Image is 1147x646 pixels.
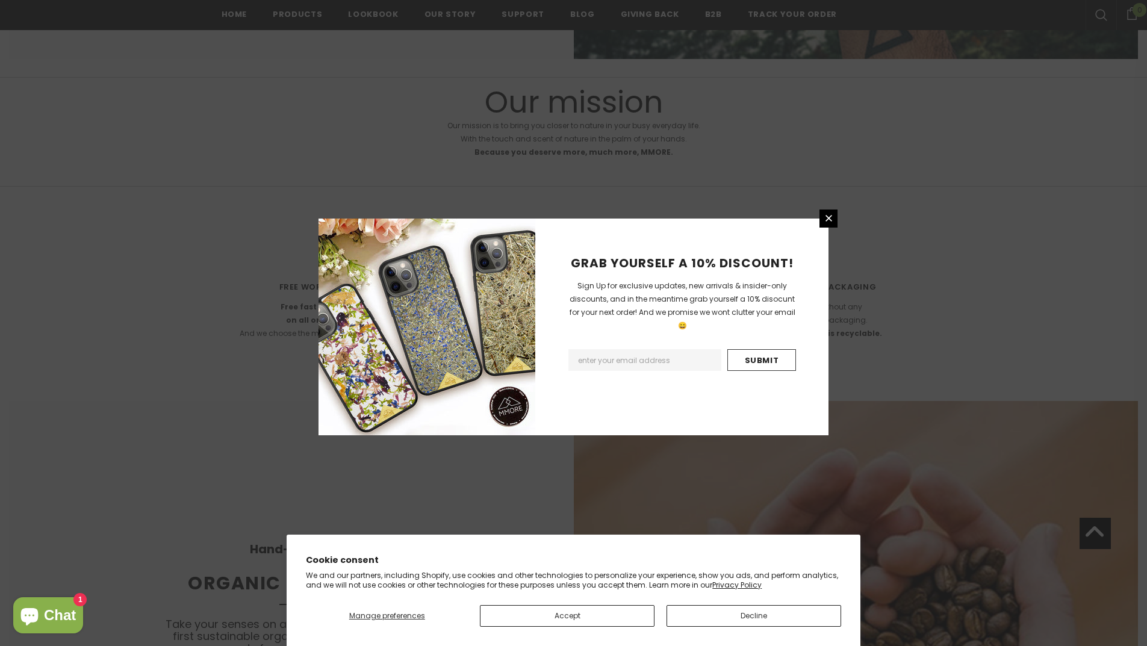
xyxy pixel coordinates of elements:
button: Accept [480,605,654,627]
button: Decline [667,605,841,627]
button: Manage preferences [306,605,468,627]
input: Email Address [568,349,721,371]
span: GRAB YOURSELF A 10% DISCOUNT! [571,255,794,272]
span: Sign Up for exclusive updates, new arrivals & insider-only discounts, and in the meantime grab yo... [570,281,795,331]
h2: Cookie consent [306,554,841,567]
p: We and our partners, including Shopify, use cookies and other technologies to personalize your ex... [306,571,841,589]
input: Submit [727,349,796,371]
a: Close [819,210,838,228]
a: Privacy Policy [712,580,762,590]
inbox-online-store-chat: Shopify online store chat [10,597,87,636]
span: Manage preferences [349,610,425,621]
